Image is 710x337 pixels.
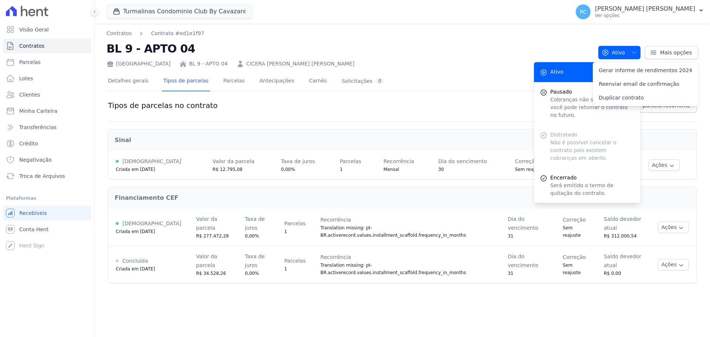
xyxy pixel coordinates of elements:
[19,75,33,82] span: Lotes
[246,60,355,68] a: CICERA [PERSON_NAME] [PERSON_NAME]
[508,233,513,239] span: 31
[213,158,254,164] span: Valor da parcela
[595,13,695,18] p: Ver opções
[19,226,48,233] span: Conta Hent
[321,217,351,223] span: Recorrência
[340,167,343,172] span: 1
[550,88,635,96] span: Pausado
[563,217,586,223] span: Correção
[3,87,91,102] a: Clientes
[307,72,328,91] a: Carnês
[116,229,155,234] span: Criada em [DATE]
[245,233,259,239] span: 0,00%
[593,91,698,105] a: Duplicar contrato
[189,60,228,68] a: BL 9 - APTO 04
[321,225,466,238] span: Translation missing: pt-BR.activerecord.values.installment_scaffold.frequency_in_months
[284,220,306,226] span: Parcelas
[375,78,384,85] div: 0
[122,258,148,264] span: Concluída
[122,220,181,226] span: [DEMOGRAPHIC_DATA]
[19,124,57,131] span: Transferências
[115,193,690,202] h2: Financiamento CEF
[649,159,680,171] button: Ações
[3,120,91,135] a: Transferências
[196,233,229,239] span: R$ 277.472,28
[593,64,698,77] a: Gerar informe de rendimentos 2024
[321,254,351,260] span: Recorrência
[658,259,689,270] button: Ações
[515,158,538,164] span: Correção
[3,169,91,183] a: Troca de Arquivos
[321,263,466,275] span: Translation missing: pt-BR.activerecord.values.installment_scaffold.frequency_in_months
[508,253,538,268] span: Dia do vencimento
[19,209,47,217] span: Recebíveis
[340,72,386,91] a: Solicitações0
[658,222,689,233] button: Ações
[3,152,91,167] a: Negativação
[534,82,640,125] button: Pausado Cobranças não serão geradas e você pode retomar o contrato no futuro.
[116,167,155,172] span: Criada em [DATE]
[550,182,635,197] p: Será emitido o termo de quitação do contrato.
[281,158,315,164] span: Taxa de juros
[284,229,287,234] span: 1
[19,26,49,33] span: Visão Geral
[162,72,210,91] a: Tipos de parcelas
[563,263,581,275] span: Sem reajuste
[563,225,581,238] span: Sem reajuste
[383,158,414,164] span: Recorrência
[19,107,57,115] span: Minha Carteira
[196,216,217,231] span: Valor da parcela
[604,216,641,231] span: Saldo devedor atual
[222,72,246,91] a: Parcelas
[550,96,635,119] p: Cobranças não serão geradas e você pode retomar o contrato no futuro.
[645,46,698,59] a: Mais opções
[196,253,217,268] span: Valor da parcela
[534,168,640,203] a: Encerrado Será emitido o termo de quitação do contrato.
[602,46,625,59] span: Ativo
[550,68,564,76] span: Ativo
[151,30,204,37] a: Contrato #ed1e1f97
[106,30,204,37] nav: Breadcrumb
[580,9,587,14] span: RC
[593,77,698,91] a: Reenviar email de confirmação
[604,253,641,268] span: Saldo devedor atual
[19,172,65,180] span: Troca de Arquivos
[563,254,586,260] span: Correção
[508,271,513,276] span: 31
[19,156,52,164] span: Negativação
[19,42,44,50] span: Contratos
[515,167,544,172] span: Sem reajuste
[383,167,399,172] span: Mensal
[598,46,641,59] button: Ativo
[116,266,155,272] span: Criada em [DATE]
[284,266,287,272] span: 1
[508,216,538,231] span: Dia do vencimento
[604,233,637,239] span: R$ 312.000,54
[3,136,91,151] a: Crédito
[122,158,181,164] span: [DEMOGRAPHIC_DATA]
[284,258,306,264] span: Parcelas
[106,4,252,18] button: Turmalinas Condominio Club By Cavazani
[6,194,88,203] div: Plataformas
[342,78,384,85] div: Solicitações
[340,158,361,164] span: Parcelas
[438,158,487,164] span: Dia do vencimento
[19,58,41,66] span: Parcelas
[245,216,265,231] span: Taxa de juros
[438,167,444,172] span: 30
[570,1,710,22] button: RC [PERSON_NAME] [PERSON_NAME] Ver opções
[3,104,91,118] a: Minha Carteira
[604,271,621,276] span: R$ 0,00
[660,49,692,56] span: Mais opções
[196,271,226,276] span: R$ 34.528,26
[106,30,592,37] nav: Breadcrumb
[3,38,91,53] a: Contratos
[106,40,592,57] h2: BL 9 - APTO 04
[19,91,40,98] span: Clientes
[550,174,635,182] span: Encerrado
[3,206,91,220] a: Recebíveis
[281,167,295,172] span: 0,00%
[3,22,91,37] a: Visão Geral
[258,72,296,91] a: Antecipações
[3,55,91,70] a: Parcelas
